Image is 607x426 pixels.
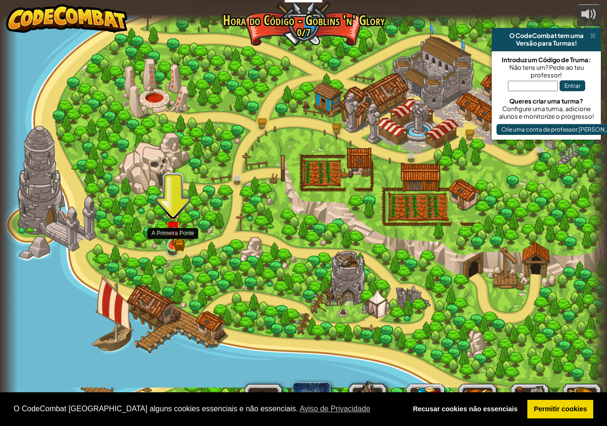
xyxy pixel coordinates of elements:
[298,402,372,416] a: saiba mais sobre cookies
[406,400,524,419] a: negar cookies
[168,225,178,234] img: portrait.png
[509,32,584,39] font: O CodeCombat tem uma
[564,82,580,89] font: Entrar
[534,405,587,413] font: Permitir cookies
[509,97,583,105] font: Queres criar uma turma?
[300,405,370,413] font: Aviso de Privacidade
[14,405,298,413] font: O CodeCombat [GEOGRAPHIC_DATA] alguns cookies essenciais e não essenciais.
[413,405,518,413] font: Recusar cookies não essenciais
[509,64,584,79] font: Não tens um? Pede ao teu professor!
[560,80,585,91] button: Entrar
[165,211,181,246] img: level-banner-unlock.png
[527,400,593,419] a: permitir cookies
[516,39,577,47] font: Versão para Turmas!
[499,105,594,120] font: Configure uma turma, adicione alunos e monitorize o progresso!
[577,4,601,27] button: Ajustar volume
[502,56,591,64] font: Introduz um Código de Truma:
[6,4,128,33] img: CodeCombat - Aprenda a programar jogando um jogo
